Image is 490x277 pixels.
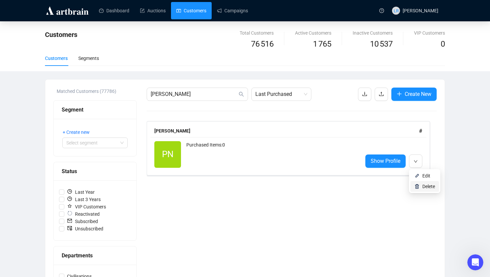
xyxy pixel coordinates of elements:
[64,218,101,225] span: Subscribed
[379,91,384,97] span: upload
[414,184,420,189] img: svg+xml;base64,PHN2ZyB4bWxucz0iaHR0cDovL3d3dy53My5vcmcvMjAwMC9zdmciIHhtbG5zOnhsaW5rPSJodHRwOi8vd3...
[295,29,331,37] div: Active Customers
[419,128,422,134] span: #
[147,121,437,175] a: [PERSON_NAME]#PNPurchased Items:0Show Profile
[403,8,438,13] span: [PERSON_NAME]
[62,251,128,260] div: Departments
[414,173,420,178] img: svg+xml;base64,PHN2ZyB4bWxucz0iaHR0cDovL3d3dy53My5vcmcvMjAwMC9zdmciIHhtbG5zOnhsaW5rPSJodHRwOi8vd3...
[467,254,483,270] iframe: Intercom live chat
[240,29,274,37] div: Total Customers
[379,8,384,13] span: question-circle
[78,55,99,62] div: Segments
[140,2,166,19] a: Auctions
[365,154,406,168] a: Show Profile
[391,88,437,101] button: Create New
[62,167,128,175] div: Status
[255,88,307,101] span: Last Purchased
[441,39,445,49] span: 0
[414,159,418,163] span: down
[397,91,402,97] span: plus
[99,2,129,19] a: Dashboard
[393,7,399,14] span: LR
[313,38,331,51] span: 1 765
[353,29,393,37] div: Inactive Customers
[239,92,244,97] span: search
[64,196,103,203] span: Last 3 Years
[370,38,393,51] span: 10 537
[57,88,137,95] div: Matched Customers (77786)
[422,184,435,189] span: Delete
[162,147,174,161] span: PN
[62,106,128,114] div: Segment
[217,2,248,19] a: Campaigns
[405,90,431,98] span: Create New
[45,31,77,39] span: Customers
[186,141,357,168] div: Purchased Items: 0
[251,38,274,51] span: 76 516
[64,188,97,196] span: Last Year
[63,129,90,136] span: + Create new
[422,173,430,178] span: Edit
[362,91,367,97] span: download
[176,2,206,19] a: Customers
[45,5,90,16] img: logo
[371,157,400,165] span: Show Profile
[64,203,109,210] span: VIP Customers
[62,127,95,138] button: + Create new
[414,29,445,37] div: VIP Customers
[64,210,102,218] span: Reactivated
[64,225,106,232] span: Unsubscribed
[45,55,68,62] div: Customers
[151,90,237,98] input: Search Customer...
[154,127,419,135] div: [PERSON_NAME]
